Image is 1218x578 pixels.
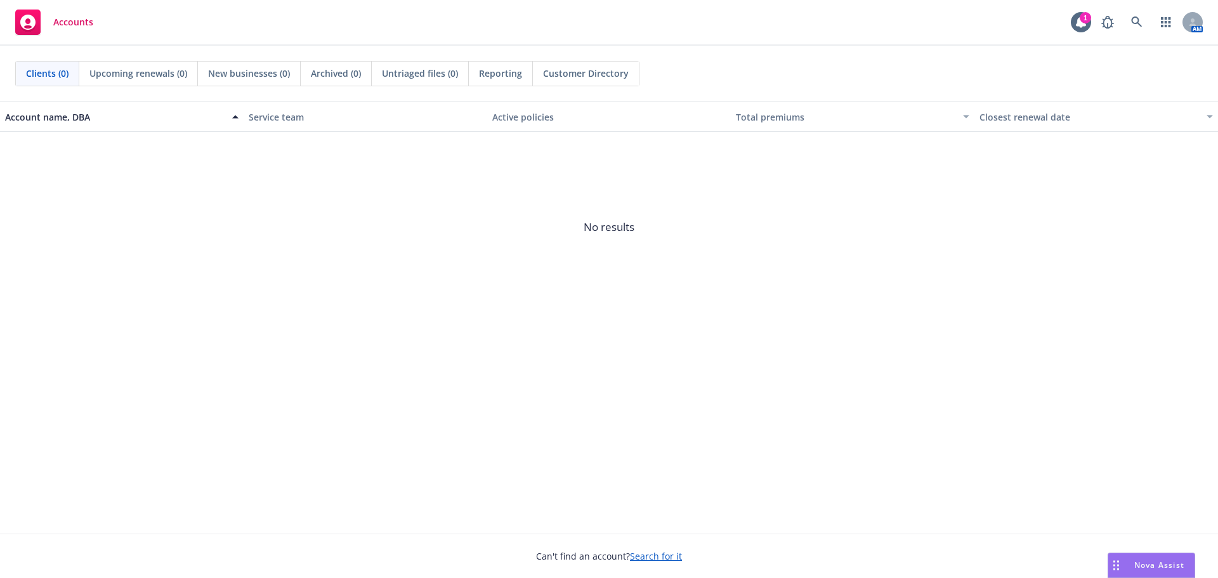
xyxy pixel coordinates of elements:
a: Search for it [630,550,682,562]
span: Customer Directory [543,67,629,80]
div: Drag to move [1108,553,1124,577]
div: Service team [249,110,482,124]
button: Closest renewal date [974,102,1218,132]
button: Total premiums [731,102,974,132]
span: Can't find an account? [536,549,682,563]
span: Accounts [53,17,93,27]
span: Untriaged files (0) [382,67,458,80]
button: Nova Assist [1108,553,1195,578]
button: Active policies [487,102,731,132]
button: Service team [244,102,487,132]
div: Account name, DBA [5,110,225,124]
span: Upcoming renewals (0) [89,67,187,80]
span: New businesses (0) [208,67,290,80]
div: 1 [1080,12,1091,23]
a: Search [1124,10,1149,35]
span: Nova Assist [1134,560,1184,570]
a: Report a Bug [1095,10,1120,35]
span: Archived (0) [311,67,361,80]
div: Active policies [492,110,726,124]
span: Clients (0) [26,67,69,80]
a: Accounts [10,4,98,40]
div: Total premiums [736,110,955,124]
span: Reporting [479,67,522,80]
div: Closest renewal date [979,110,1199,124]
a: Switch app [1153,10,1179,35]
